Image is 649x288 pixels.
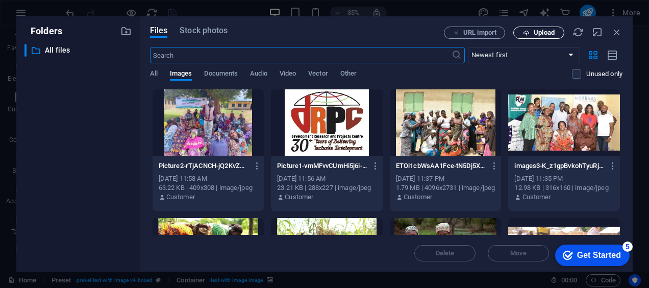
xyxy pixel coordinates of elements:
span: All [150,67,158,82]
div: [DATE] 11:56 AM [277,174,377,183]
div: 23.21 KB | 288x227 | image/jpeg [277,183,377,193]
div: [DATE] 11:35 PM [514,174,614,183]
input: Search [150,47,452,63]
p: images3-K_z1gpBvkohTyuRjpHT2ZA.jpg [514,161,604,171]
span: Video [280,67,296,82]
p: ETOi1cbWsAA1Fce-tN5Dj5X72es_RXNbecoIGA.jpg [396,161,486,171]
p: Picture1-vmMFvvCUmHi5j6i-Hs5GsQ.jpg [277,161,367,171]
div: 12.98 KB | 316x160 | image/jpeg [514,183,614,193]
span: Documents [204,67,238,82]
div: 5 [76,2,86,12]
i: Create new folder [120,26,132,37]
p: Folders [24,25,62,38]
button: Upload [513,27,564,39]
div: Get Started 5 items remaining, 0% complete [8,5,83,27]
div: 1.79 MB | 4096x2731 | image/jpeg [396,183,495,193]
span: Audio [250,67,267,82]
i: Reload [572,27,584,38]
i: Minimize [592,27,603,38]
div: Get Started [30,11,74,20]
span: Files [150,25,168,37]
span: Upload [534,30,555,36]
div: ​ [24,44,27,57]
span: Other [340,67,357,82]
p: Customer [404,193,432,202]
span: Vector [308,67,328,82]
div: 63.22 KB | 409x308 | image/jpeg [159,183,258,193]
span: Stock photos [180,25,228,37]
p: Picture2-rTjACNCH-jQ2KvZXEk2uNQ.jpg [159,161,248,171]
div: [DATE] 11:58 AM [159,174,258,183]
p: Customer [166,193,195,202]
button: URL import [444,27,505,39]
p: Customer [285,193,313,202]
p: All files [45,44,113,56]
i: Close [611,27,622,38]
span: URL import [463,30,496,36]
p: Displays only files that are not in use on the website. Files added during this session can still... [586,69,622,79]
span: Images [170,67,192,82]
div: [DATE] 11:37 PM [396,174,495,183]
p: Customer [522,193,551,202]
